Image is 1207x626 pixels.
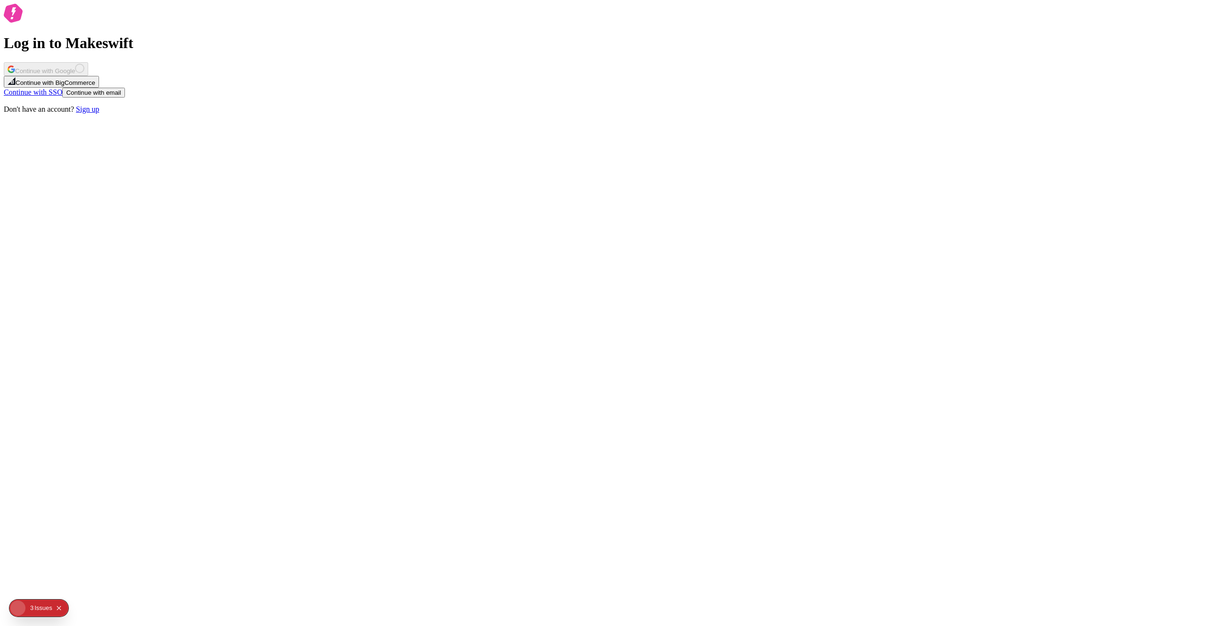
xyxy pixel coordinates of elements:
span: Continue with Google [15,67,75,74]
button: Continue with BigCommerce [4,76,99,88]
button: Continue with email [62,88,124,98]
a: Sign up [76,105,99,113]
p: Don't have an account? [4,105,1203,114]
button: Continue with Google [4,62,88,76]
span: Continue with BigCommerce [16,79,95,86]
h1: Log in to Makeswift [4,34,1203,52]
a: Continue with SSO [4,88,62,96]
span: Continue with email [66,89,121,96]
